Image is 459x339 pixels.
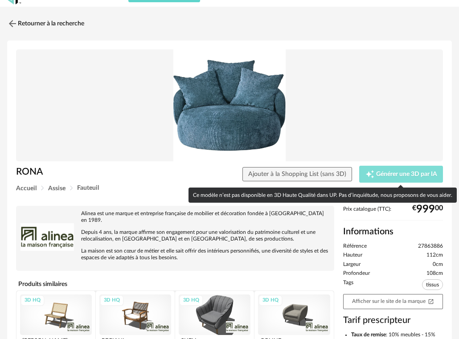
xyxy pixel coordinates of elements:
[351,332,386,337] b: Taux de remise
[343,252,362,259] span: Hauteur
[7,14,84,33] a: Retourner à la recherche
[189,188,457,203] div: Ce modèle n’est pas disponible en 3D Haute Qualité dans UP. Pas d’inquiétude, nous proposons de v...
[179,295,203,306] div: 3D HQ
[77,185,99,191] span: Fauteuil
[433,261,443,268] span: 0cm
[248,171,346,177] span: Ajouter à la Shopping List (sans 3D)
[343,279,353,292] span: Tags
[16,49,443,161] img: Product pack shot
[100,295,124,306] div: 3D HQ
[20,210,330,224] p: Alinea est une marque et entreprise française de mobilier et décoration fondée à [GEOGRAPHIC_DATA...
[16,185,443,192] div: Breadcrumb
[343,206,443,221] div: Prix catalogue (TTC):
[20,229,330,242] p: Depuis 4 ans, la marque affirme son engagement pour une valorisation du patrimoine culturel et un...
[7,18,18,29] img: svg+xml;base64,PHN2ZyB3aWR0aD0iMjQiIGhlaWdodD0iMjQiIHZpZXdCb3g9IjAgMCAyNCAyNCIgZmlsbD0ibm9uZSIgeG...
[426,270,443,277] span: 108cm
[258,295,283,306] div: 3D HQ
[16,166,189,178] h1: RONA
[343,270,370,277] span: Profondeur
[343,243,367,250] span: Référence
[48,185,66,192] span: Assise
[365,170,374,179] span: Creation icon
[359,166,443,183] button: Creation icon Générer une 3D par IA
[242,167,352,181] button: Ajouter à la Shopping List (sans 3D)
[426,252,443,259] span: 112cm
[428,298,434,304] span: Open In New icon
[16,278,334,290] h4: Produits similaires
[20,210,74,264] img: brand logo
[418,243,443,250] span: 27863886
[343,226,443,237] h2: Informations
[343,294,443,309] a: Afficher sur le site de la marqueOpen In New icon
[16,185,37,192] span: Accueil
[416,206,435,212] span: 999
[376,171,437,177] span: Générer une 3D par IA
[412,206,443,212] div: € 00
[343,261,361,268] span: Largeur
[422,279,443,290] span: tissus
[20,248,330,261] p: La maison est son cœur de métier et elle sait offrir des intérieurs personnifiés, une diversité d...
[20,295,45,306] div: 3D HQ
[343,314,443,326] h3: Tarif prescripteur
